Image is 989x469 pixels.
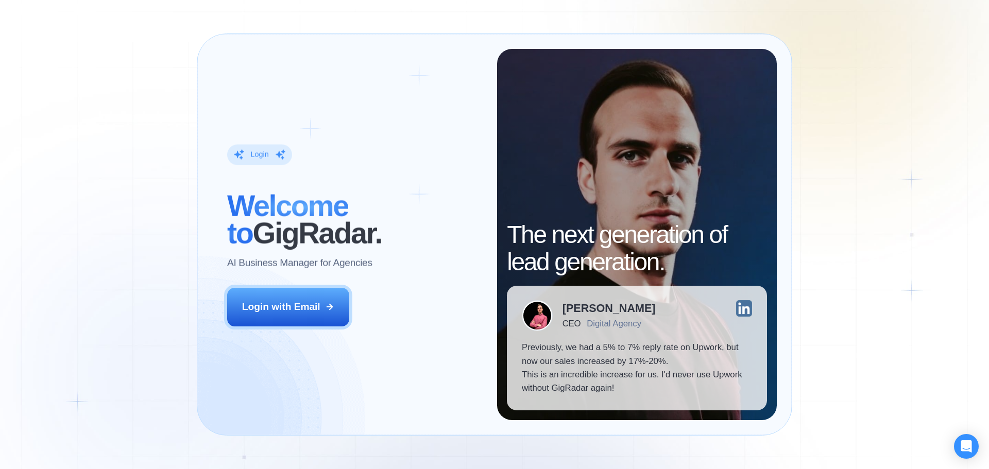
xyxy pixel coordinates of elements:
p: AI Business Manager for Agencies [227,256,372,270]
div: Login [250,150,268,160]
div: Digital Agency [587,319,641,328]
div: Login with Email [242,300,320,314]
p: Previously, we had a 5% to 7% reply rate on Upwork, but now our sales increased by 17%-20%. This ... [522,341,752,395]
h2: ‍ GigRadar. [227,192,482,247]
div: CEO [562,319,581,328]
span: Welcome to [227,189,348,249]
div: [PERSON_NAME] [562,303,656,314]
h2: The next generation of lead generation. [507,221,767,276]
button: Login with Email [227,288,350,326]
div: Open Intercom Messenger [954,434,979,459]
